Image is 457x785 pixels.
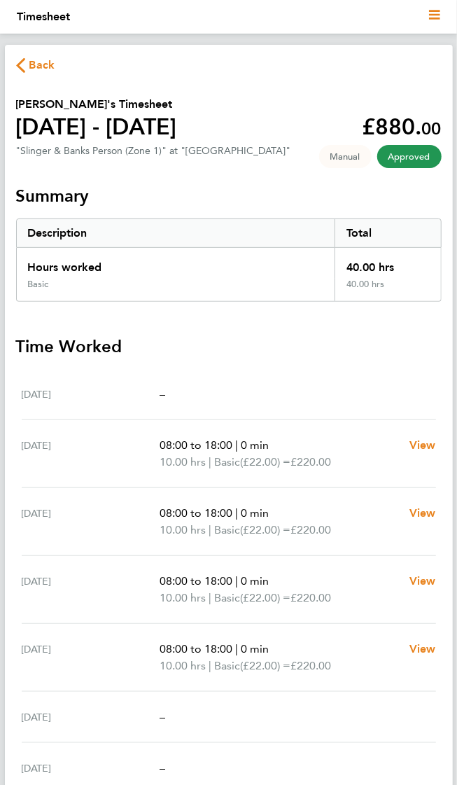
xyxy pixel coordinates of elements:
[409,574,436,588] span: View
[214,658,240,674] span: Basic
[160,642,232,655] span: 08:00 to 18:00
[160,591,206,604] span: 10.00 hrs
[209,591,211,604] span: |
[409,506,436,520] span: View
[17,219,335,247] div: Description
[241,642,269,655] span: 0 min
[240,591,290,604] span: (£22.00) =
[16,96,177,113] h2: [PERSON_NAME]'s Timesheet
[240,455,290,468] span: (£22.00) =
[363,113,442,140] app-decimal: £880.
[160,761,165,774] span: –
[235,642,238,655] span: |
[209,659,211,672] span: |
[28,279,49,290] div: Basic
[209,455,211,468] span: |
[214,522,240,539] span: Basic
[160,387,165,401] span: –
[290,659,331,672] span: £220.00
[377,145,442,168] span: This timesheet has been approved.
[240,659,290,672] span: (£22.00) =
[209,523,211,536] span: |
[409,642,436,655] span: View
[22,437,160,471] div: [DATE]
[335,219,441,247] div: Total
[335,279,441,301] div: 40.00 hrs
[160,523,206,536] span: 10.00 hrs
[409,573,436,590] a: View
[22,505,160,539] div: [DATE]
[241,574,269,588] span: 0 min
[160,659,206,672] span: 10.00 hrs
[16,218,442,302] div: Summary
[235,574,238,588] span: |
[16,56,55,74] button: Back
[409,438,436,452] span: View
[160,438,232,452] span: 08:00 to 18:00
[22,760,160,777] div: [DATE]
[409,641,436,658] a: View
[22,709,160,725] div: [DATE]
[22,386,160,403] div: [DATE]
[16,145,291,157] div: "Slinger & Banks Person (Zone 1)" at "[GEOGRAPHIC_DATA]"
[240,523,290,536] span: (£22.00) =
[17,8,70,25] li: Timesheet
[241,438,269,452] span: 0 min
[335,248,441,279] div: 40.00 hrs
[160,710,165,723] span: –
[241,506,269,520] span: 0 min
[29,57,55,74] span: Back
[16,185,442,207] h3: Summary
[160,574,232,588] span: 08:00 to 18:00
[235,506,238,520] span: |
[409,437,436,454] a: View
[319,145,372,168] span: This timesheet was manually created.
[22,573,160,606] div: [DATE]
[235,438,238,452] span: |
[16,113,177,141] h1: [DATE] - [DATE]
[160,455,206,468] span: 10.00 hrs
[16,335,442,358] h3: Time Worked
[214,454,240,471] span: Basic
[160,506,232,520] span: 08:00 to 18:00
[422,118,442,139] span: 00
[290,523,331,536] span: £220.00
[290,591,331,604] span: £220.00
[290,455,331,468] span: £220.00
[409,505,436,522] a: View
[214,590,240,606] span: Basic
[17,248,335,279] div: Hours worked
[22,641,160,674] div: [DATE]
